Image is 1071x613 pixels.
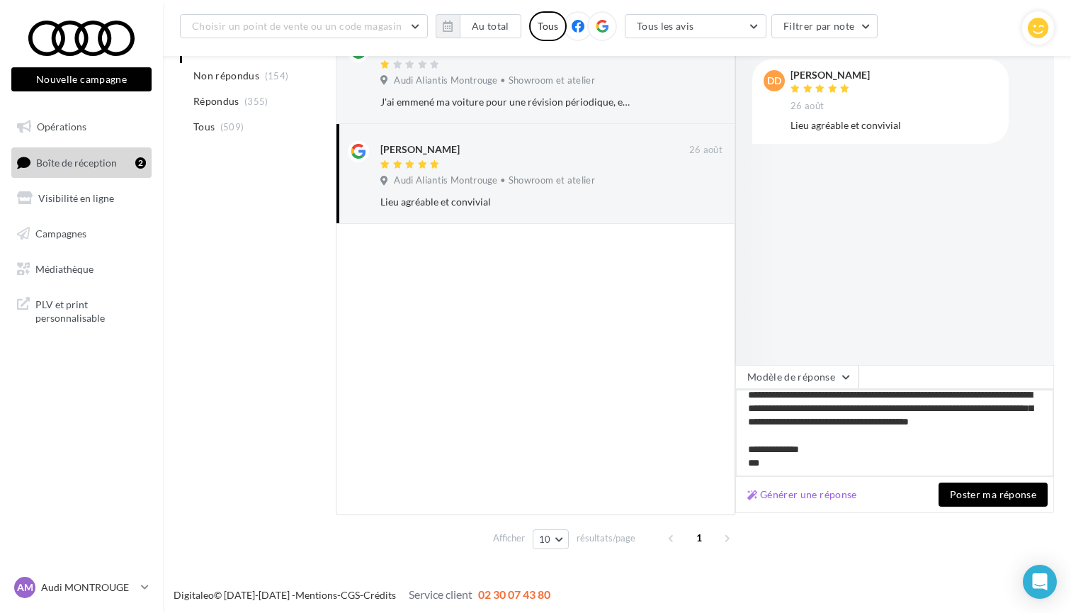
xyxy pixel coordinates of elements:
div: Lieu agréable et convivial [380,195,630,209]
div: [PERSON_NAME] [380,142,460,157]
span: (355) [244,96,268,107]
button: Modèle de réponse [735,365,858,389]
p: Audi MONTROUGE [41,580,135,595]
button: Poster ma réponse [939,483,1048,507]
a: PLV et print personnalisable [8,289,154,331]
button: Choisir un point de vente ou un code magasin [180,14,428,38]
span: AM [17,580,33,595]
span: Non répondus [193,69,259,83]
button: Au total [436,14,521,38]
span: © [DATE]-[DATE] - - - [174,589,550,601]
div: J'ai emmené ma voiture pour une révision périodique, elle était intacte, sans aucun souci, elle e... [380,95,630,109]
span: Opérations [37,120,86,133]
span: Tous [193,120,215,134]
span: 10 [539,534,551,545]
a: Campagnes [8,219,154,249]
a: Crédits [363,589,396,601]
span: Répondus [193,94,239,108]
span: résultats/page [577,532,635,545]
span: dD [767,74,781,88]
a: Visibilité en ligne [8,184,154,213]
span: (509) [220,121,244,133]
div: Tous [529,11,567,41]
span: Service client [409,587,472,601]
span: 26 août [689,144,722,157]
a: Boîte de réception2 [8,147,154,178]
button: Filtrer par note [771,14,878,38]
span: 1 [688,527,710,549]
div: Open Intercom Messenger [1023,565,1057,599]
a: Médiathèque [8,254,154,284]
button: Au total [460,14,521,38]
span: Afficher [493,532,525,545]
span: Choisir un point de vente ou un code magasin [192,20,402,32]
span: (154) [265,70,289,81]
button: Nouvelle campagne [11,67,152,91]
a: Opérations [8,112,154,142]
span: Visibilité en ligne [38,192,114,204]
span: 26 août [790,100,824,113]
span: PLV et print personnalisable [35,295,146,325]
div: [PERSON_NAME] [790,70,870,80]
button: Générer une réponse [742,486,863,503]
a: CGS [341,589,360,601]
span: Audi Aliantis Montrouge • Showroom et atelier [394,74,595,87]
a: Digitaleo [174,589,214,601]
span: Médiathèque [35,262,93,274]
span: Audi Aliantis Montrouge • Showroom et atelier [394,174,595,187]
button: 10 [533,529,569,549]
div: Lieu agréable et convivial [790,118,997,133]
a: Mentions [295,589,337,601]
a: AM Audi MONTROUGE [11,574,152,601]
button: Tous les avis [625,14,766,38]
span: Campagnes [35,227,86,240]
span: Boîte de réception [36,156,117,168]
span: 02 30 07 43 80 [478,587,550,601]
div: 2 [135,157,146,169]
span: Tous les avis [637,20,694,32]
